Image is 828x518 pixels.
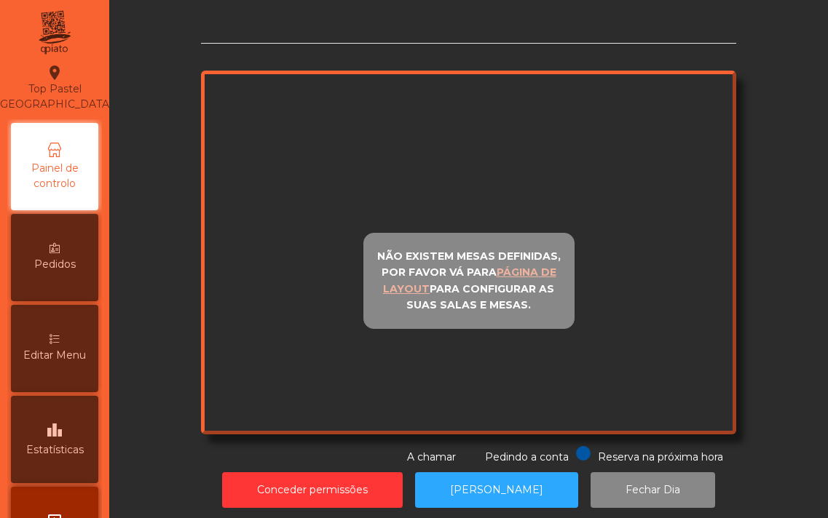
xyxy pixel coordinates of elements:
[26,442,84,458] span: Estatísticas
[485,450,569,463] span: Pedindo a conta
[415,472,578,508] button: [PERSON_NAME]
[36,7,72,58] img: qpiato
[46,421,63,439] i: leaderboard
[34,257,76,272] span: Pedidos
[383,266,556,295] u: página de layout
[591,472,715,508] button: Fechar Dia
[15,161,95,191] span: Painel de controlo
[46,64,63,81] i: location_on
[407,450,456,463] span: A chamar
[222,472,403,508] button: Conceder permissões
[598,450,723,463] span: Reserva na próxima hora
[370,248,568,314] p: Não existem mesas definidas, por favor vá para para configurar as suas salas e mesas.
[23,348,86,363] span: Editar Menu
